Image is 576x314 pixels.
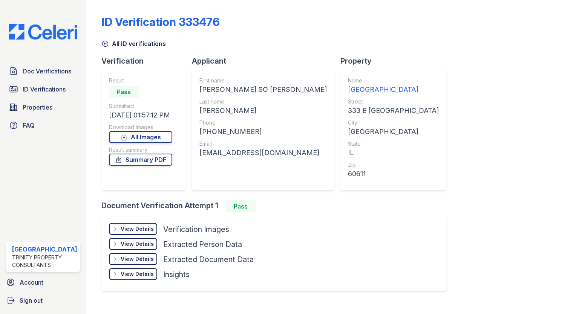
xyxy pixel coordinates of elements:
[109,86,139,98] div: Pass
[163,269,190,280] div: Insights
[12,245,77,254] div: [GEOGRAPHIC_DATA]
[199,77,327,84] div: First name
[109,102,172,110] div: Submitted
[109,77,172,84] div: Result
[101,39,166,48] a: All ID verifications
[199,148,327,158] div: [EMAIL_ADDRESS][DOMAIN_NAME]
[6,100,80,115] a: Properties
[199,140,327,148] div: Email
[199,119,327,127] div: Phone
[163,239,242,250] div: Extracted Person Data
[199,98,327,105] div: Last name
[3,24,83,40] img: CE_Logo_Blue-a8612792a0a2168367f1c8372b55b34899dd931a85d93a1a3d3e32e68fde9ad4.png
[3,275,83,290] a: Account
[163,224,229,235] div: Verification Images
[3,293,83,308] a: Sign out
[348,148,439,158] div: IL
[20,278,43,287] span: Account
[101,200,452,212] div: Document Verification Attempt 1
[192,56,340,66] div: Applicant
[121,255,154,263] div: View Details
[109,123,172,131] div: Download Images
[348,77,439,84] div: Name
[6,118,80,133] a: FAQ
[109,110,172,120] div: [DATE] 01:57:12 PM
[6,82,80,97] a: ID Verifications
[348,127,439,137] div: [GEOGRAPHIC_DATA]
[109,154,172,166] a: Summary PDF
[6,64,80,79] a: Doc Verifications
[348,84,439,95] div: [GEOGRAPHIC_DATA]
[340,56,452,66] div: Property
[121,240,154,248] div: View Details
[23,103,52,112] span: Properties
[348,119,439,127] div: City
[23,85,66,94] span: ID Verifications
[101,15,220,29] div: ID Verification 333476
[109,131,172,143] a: All Images
[348,98,439,105] div: Street
[23,121,35,130] span: FAQ
[12,254,77,269] div: Trinity Property Consultants
[121,225,154,233] div: View Details
[348,169,439,179] div: 60611
[544,284,568,306] iframe: chat widget
[23,67,71,76] span: Doc Verifications
[109,146,172,154] div: Result summary
[121,270,154,278] div: View Details
[199,127,327,137] div: [PHONE_NUMBER]
[348,161,439,169] div: Zip
[199,105,327,116] div: [PERSON_NAME]
[348,77,439,95] a: Name [GEOGRAPHIC_DATA]
[348,140,439,148] div: State
[226,200,256,212] div: Pass
[20,296,43,305] span: Sign out
[163,254,254,265] div: Extracted Document Data
[199,84,327,95] div: [PERSON_NAME] SO [PERSON_NAME]
[101,56,192,66] div: Verification
[348,105,439,116] div: 333 E [GEOGRAPHIC_DATA]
